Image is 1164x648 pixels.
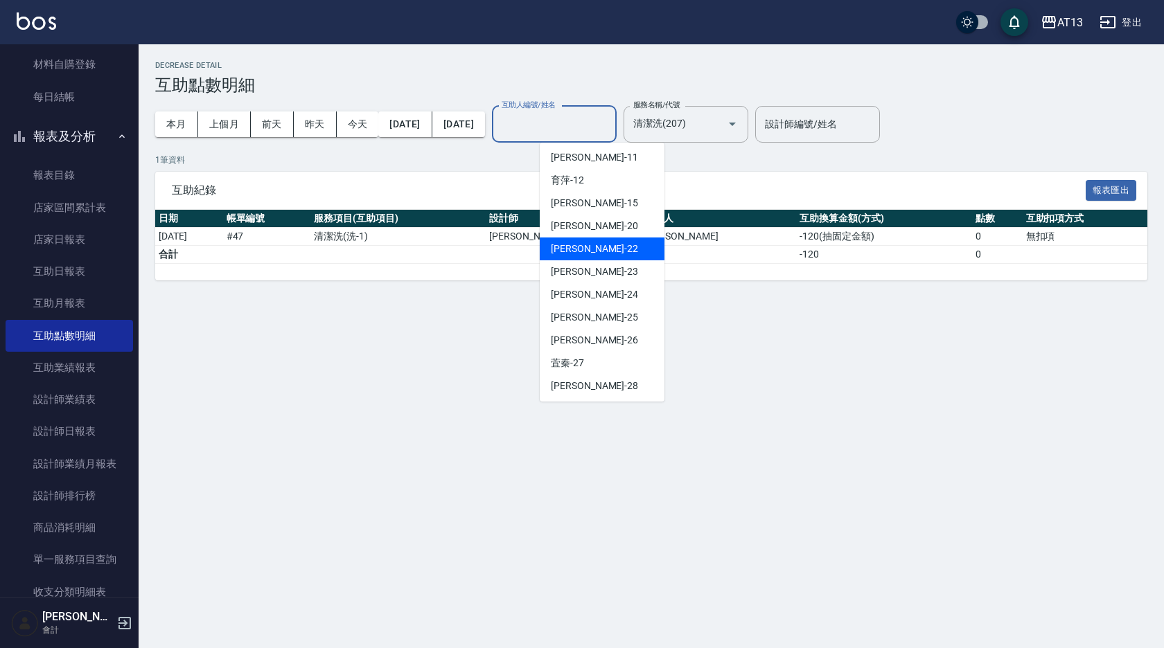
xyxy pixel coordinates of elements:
a: 設計師排行榜 [6,480,133,512]
span: 育萍 -12 [551,173,584,188]
button: 報表及分析 [6,118,133,154]
td: -120 [796,246,971,264]
th: 點數 [972,210,1023,228]
button: [DATE] [378,111,432,137]
a: 互助點數明細 [6,320,133,352]
a: 設計師業績表 [6,384,133,415]
button: 本月 [155,111,198,137]
a: 收支分類明細表 [6,576,133,608]
th: 互助扣項方式 [1023,210,1147,228]
span: [PERSON_NAME] -11 [551,150,638,165]
h2: Decrease Detail [155,61,1147,70]
button: 前天 [251,111,294,137]
span: [PERSON_NAME] -20 [551,219,638,233]
button: [DATE] [432,111,485,137]
span: [PERSON_NAME] -25 [551,310,638,325]
p: 會計 [42,624,113,636]
button: 報表匯出 [1086,180,1137,201]
td: 清潔洗 ( 洗-1 ) [310,228,486,246]
a: 互助月報表 [6,287,133,319]
p: 1 筆資料 [155,154,1147,166]
a: 單一服務項目查詢 [6,543,133,575]
td: 0 [972,228,1023,246]
button: AT13 [1035,8,1088,37]
td: # 47 [223,228,311,246]
a: 報表目錄 [6,159,133,191]
button: 登出 [1094,10,1147,35]
span: 互助紀錄 [172,183,1086,197]
span: [PERSON_NAME] -28 [551,379,638,393]
h3: 互助點數明細 [155,75,1147,95]
a: 店家日報表 [6,224,133,255]
a: 互助日報表 [6,255,133,287]
span: [PERSON_NAME] -26 [551,333,638,348]
td: [DATE] [155,228,223,246]
a: 每日結帳 [6,81,133,113]
a: 店家區間累計表 [6,192,133,224]
label: 服務名稱/代號 [633,100,680,110]
span: [PERSON_NAME] -22 [551,242,638,256]
button: 昨天 [294,111,337,137]
td: 0 [972,246,1023,264]
a: 材料自購登錄 [6,48,133,80]
td: [PERSON_NAME] [486,228,641,246]
td: -120 ( 抽固定金額 ) [796,228,971,246]
td: [PERSON_NAME] [641,228,796,246]
img: Logo [17,12,56,30]
a: 報表匯出 [1086,183,1137,196]
div: AT13 [1057,14,1083,31]
a: 設計師日報表 [6,415,133,447]
td: 無扣項 [1023,228,1147,246]
span: [PERSON_NAME] -24 [551,287,638,302]
label: 互助人編號/姓名 [502,100,556,110]
img: Person [11,609,39,637]
td: 合計 [155,246,223,264]
span: [PERSON_NAME] -23 [551,264,638,279]
a: 互助業績報表 [6,352,133,384]
a: 商品消耗明細 [6,512,133,543]
th: 日期 [155,210,223,228]
th: 帳單編號 [223,210,311,228]
a: 設計師業績月報表 [6,448,133,480]
button: save [1000,8,1028,36]
button: 今天 [337,111,379,137]
button: 上個月 [198,111,251,137]
th: 服務項目(互助項目) [310,210,486,228]
span: 萓秦 -27 [551,356,584,370]
th: 互助換算金額(方式) [796,210,971,228]
span: [PERSON_NAME] -30 [551,402,638,416]
h5: [PERSON_NAME] [42,610,113,624]
span: [PERSON_NAME] -15 [551,196,638,210]
th: 互助人 [641,210,796,228]
th: 設計師 [486,210,641,228]
button: Open [721,113,743,135]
